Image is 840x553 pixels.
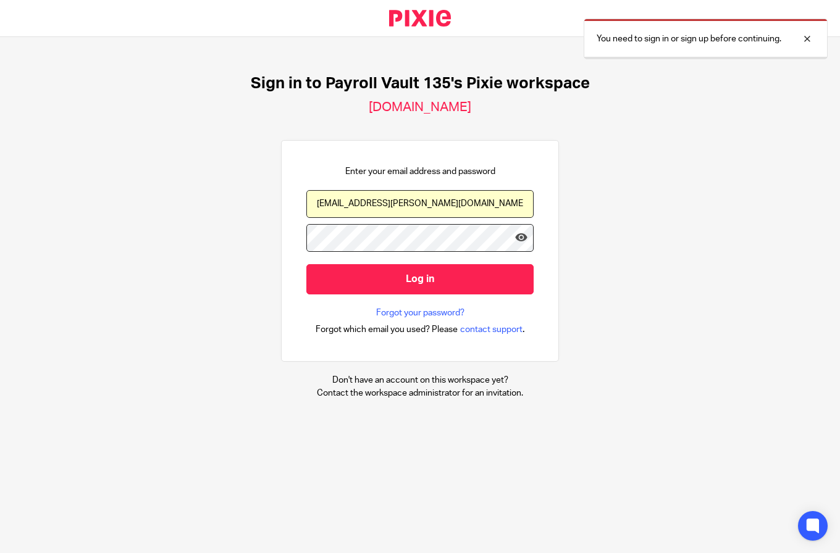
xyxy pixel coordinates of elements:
[460,323,523,336] span: contact support
[316,323,458,336] span: Forgot which email you used? Please
[597,33,781,45] p: You need to sign in or sign up before continuing.
[316,322,525,336] div: .
[306,264,534,294] input: Log in
[317,387,523,399] p: Contact the workspace administrator for an invitation.
[369,99,471,115] h2: [DOMAIN_NAME]
[306,190,534,218] input: name@example.com
[317,374,523,386] p: Don't have an account on this workspace yet?
[345,165,495,178] p: Enter your email address and password
[376,307,464,319] a: Forgot your password?
[251,74,590,93] h1: Sign in to Payroll Vault 135's Pixie workspace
